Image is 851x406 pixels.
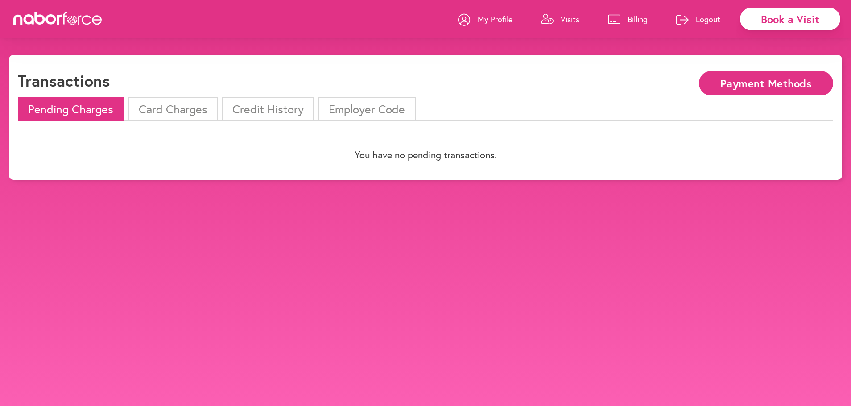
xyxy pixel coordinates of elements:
[478,14,512,25] p: My Profile
[699,71,833,95] button: Payment Methods
[676,6,720,33] a: Logout
[458,6,512,33] a: My Profile
[699,78,833,87] a: Payment Methods
[696,14,720,25] p: Logout
[628,14,648,25] p: Billing
[18,149,833,161] p: You have no pending transactions.
[18,71,110,90] h1: Transactions
[740,8,840,30] div: Book a Visit
[608,6,648,33] a: Billing
[561,14,579,25] p: Visits
[318,97,415,121] li: Employer Code
[128,97,217,121] li: Card Charges
[541,6,579,33] a: Visits
[18,97,124,121] li: Pending Charges
[222,97,314,121] li: Credit History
